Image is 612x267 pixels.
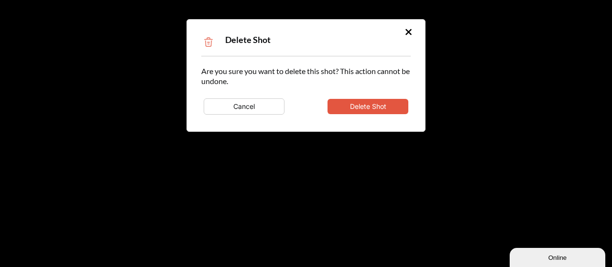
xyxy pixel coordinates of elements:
[510,246,607,267] iframe: chat widget
[201,35,216,49] img: Trash Icon
[204,98,284,115] button: Cancel
[328,99,408,114] button: Delete Shot
[201,66,411,117] div: Are you sure you want to delete this shot? This action cannot be undone.
[225,34,271,45] span: Delete Shot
